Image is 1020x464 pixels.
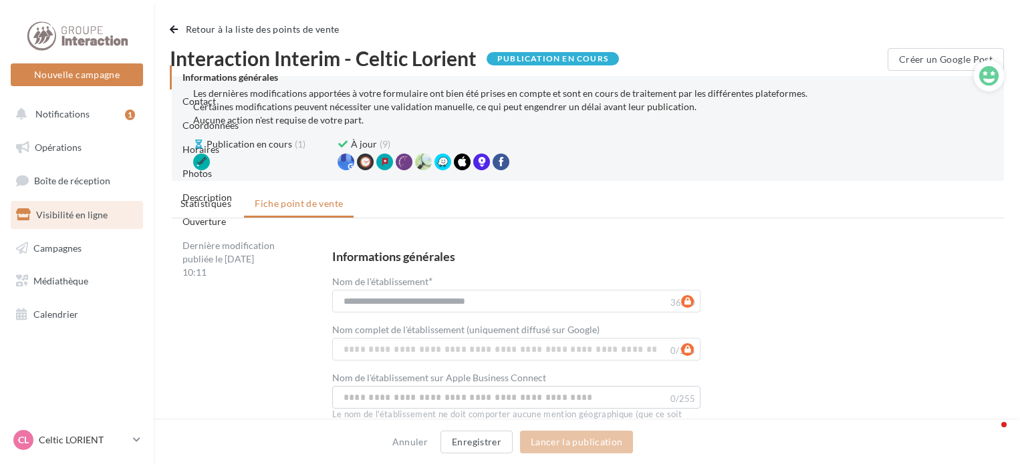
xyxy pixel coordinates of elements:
[35,108,90,120] span: Notifications
[332,250,455,262] div: Informations générales
[186,23,340,35] span: Retour à la liste des points de vente
[170,48,477,68] span: Interaction Interim - Celtic Lorient
[440,431,513,453] button: Enregistrer
[182,120,239,131] a: Coordonnées
[170,234,290,284] div: Dernière modification publiée le [DATE] 10:11
[11,63,143,86] button: Nouvelle campagne
[11,427,143,453] a: CL Celtic LORIENT
[332,373,546,383] label: Nom de l'établissement sur Apple Business Connect
[34,175,110,186] span: Boîte de réception
[520,431,633,453] button: Lancer la publication
[670,395,695,403] label: 0/255
[8,134,146,162] a: Opérations
[182,71,278,83] a: Informations générales
[670,346,695,355] label: 0/125
[387,434,433,450] button: Annuler
[182,216,226,227] a: Ouverture
[182,192,232,203] a: Description
[888,48,1004,71] button: Créer un Google Post
[380,138,390,151] span: (9)
[8,234,146,262] a: Campagnes
[332,276,432,286] label: Nom de l'établissement
[8,267,146,295] a: Médiathèque
[125,109,135,120] div: 1
[193,87,983,127] div: Les dernières modifications apportées à votre formulaire ont bien été prises en compte et sont en...
[18,433,29,447] span: CL
[8,100,140,128] button: Notifications 1
[33,242,82,253] span: Campagnes
[8,166,146,195] a: Boîte de réception
[33,308,78,320] span: Calendrier
[332,409,701,433] div: Le nom de l'établissement ne doit comporter aucune mention géographique (que ce soit ville, quart...
[332,325,600,334] label: Nom complet de l'établissement (uniquement diffusé sur Google)
[33,275,88,286] span: Médiathèque
[36,209,108,220] span: Visibilité en ligne
[182,168,212,179] a: Photos
[975,419,1007,451] iframe: Intercom live chat
[8,201,146,229] a: Visibilité en ligne
[182,95,216,107] a: Contact
[39,433,128,447] p: Celtic LORIENT
[670,298,695,307] label: 36/50
[487,52,619,65] div: Publication en cours
[170,21,345,37] button: Retour à la liste des points de vente
[8,300,146,328] a: Calendrier
[35,142,82,153] span: Opérations
[182,144,219,155] a: Horaires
